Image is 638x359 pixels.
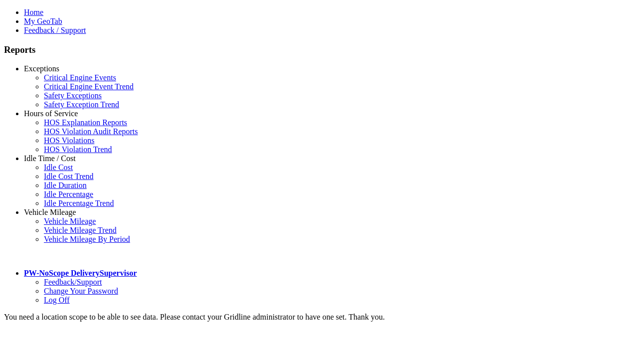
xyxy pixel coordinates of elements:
[44,118,127,127] a: HOS Explanation Reports
[44,226,117,234] a: Vehicle Mileage Trend
[44,296,70,304] a: Log Off
[24,17,62,25] a: My GeoTab
[44,82,134,91] a: Critical Engine Event Trend
[44,100,119,109] a: Safety Exception Trend
[44,145,112,154] a: HOS Violation Trend
[44,172,94,180] a: Idle Cost Trend
[24,8,43,16] a: Home
[44,127,138,136] a: HOS Violation Audit Reports
[44,73,116,82] a: Critical Engine Events
[44,199,114,207] a: Idle Percentage Trend
[44,217,96,225] a: Vehicle Mileage
[24,154,76,163] a: Idle Time / Cost
[4,313,634,322] div: You need a location scope to be able to see data. Please contact your Gridline administrator to h...
[44,91,102,100] a: Safety Exceptions
[44,190,93,198] a: Idle Percentage
[44,235,130,243] a: Vehicle Mileage By Period
[44,287,118,295] a: Change Your Password
[4,44,634,55] h3: Reports
[24,208,76,216] a: Vehicle Mileage
[44,181,87,189] a: Idle Duration
[24,109,78,118] a: Hours of Service
[24,64,59,73] a: Exceptions
[44,136,94,145] a: HOS Violations
[24,26,86,34] a: Feedback / Support
[24,269,137,277] a: PW-NoScope DeliverySupervisor
[44,163,73,172] a: Idle Cost
[44,278,102,286] a: Feedback/Support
